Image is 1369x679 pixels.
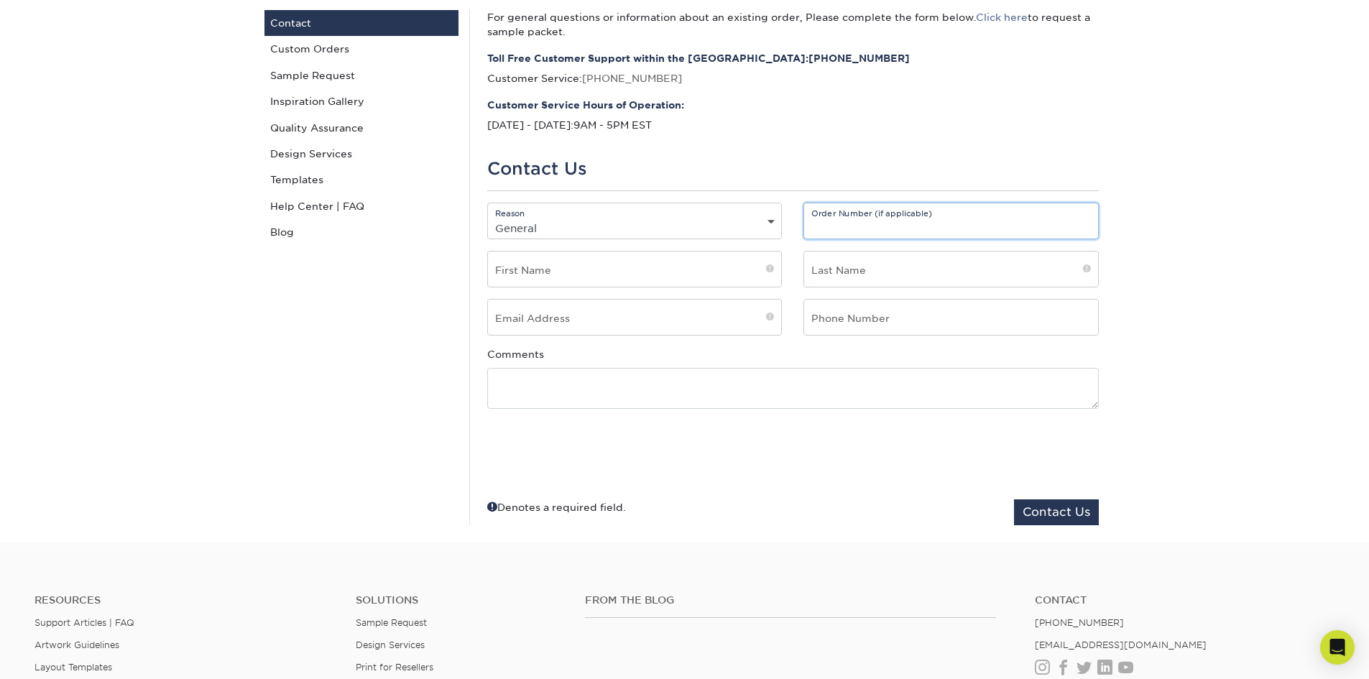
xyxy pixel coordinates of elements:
[1035,639,1207,650] a: [EMAIL_ADDRESS][DOMAIN_NAME]
[34,594,334,606] h4: Resources
[264,88,458,114] a: Inspiration Gallery
[487,10,1099,40] p: For general questions or information about an existing order, Please complete the form below. to ...
[1014,499,1099,525] button: Contact Us
[880,426,1073,476] iframe: reCAPTCHA
[264,36,458,62] a: Custom Orders
[356,617,427,628] a: Sample Request
[487,98,1099,112] strong: Customer Service Hours of Operation:
[1035,617,1124,628] a: [PHONE_NUMBER]
[585,594,996,606] h4: From the Blog
[356,662,433,673] a: Print for Resellers
[264,141,458,167] a: Design Services
[264,10,458,36] a: Contact
[487,119,573,131] span: [DATE] - [DATE]:
[487,159,1099,180] h1: Contact Us
[808,52,910,64] a: [PHONE_NUMBER]
[356,594,563,606] h4: Solutions
[264,167,458,193] a: Templates
[487,51,1099,86] p: Customer Service:
[1035,594,1335,606] a: Contact
[356,639,425,650] a: Design Services
[264,193,458,219] a: Help Center | FAQ
[582,73,682,84] a: [PHONE_NUMBER]
[1320,630,1355,665] div: Open Intercom Messenger
[487,347,544,361] label: Comments
[487,499,626,514] div: Denotes a required field.
[264,115,458,141] a: Quality Assurance
[487,98,1099,133] p: 9AM - 5PM EST
[976,11,1028,23] a: Click here
[264,219,458,245] a: Blog
[34,617,134,628] a: Support Articles | FAQ
[264,63,458,88] a: Sample Request
[487,51,1099,65] strong: Toll Free Customer Support within the [GEOGRAPHIC_DATA]:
